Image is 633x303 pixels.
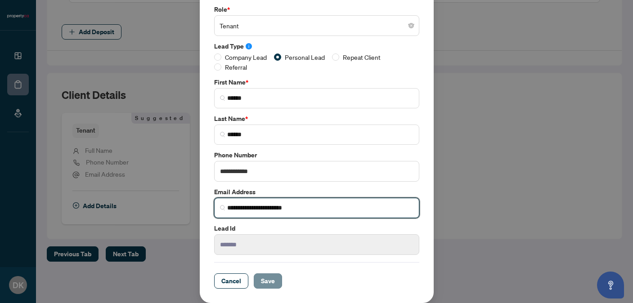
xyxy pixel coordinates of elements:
[220,17,414,34] span: Tenant
[339,52,384,62] span: Repeat Client
[214,77,419,87] label: First Name
[214,41,419,51] label: Lead Type
[214,150,419,160] label: Phone Number
[409,23,414,28] span: close-circle
[221,274,241,288] span: Cancel
[261,274,275,288] span: Save
[221,62,251,72] span: Referral
[246,43,252,49] span: info-circle
[221,52,270,62] span: Company Lead
[254,273,282,289] button: Save
[220,95,225,101] img: search_icon
[214,273,248,289] button: Cancel
[214,187,419,197] label: Email Address
[214,223,419,233] label: Lead Id
[220,205,225,210] img: search_icon
[281,52,328,62] span: Personal Lead
[597,272,624,299] button: Open asap
[214,114,419,124] label: Last Name
[214,4,419,14] label: Role
[220,132,225,137] img: search_icon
